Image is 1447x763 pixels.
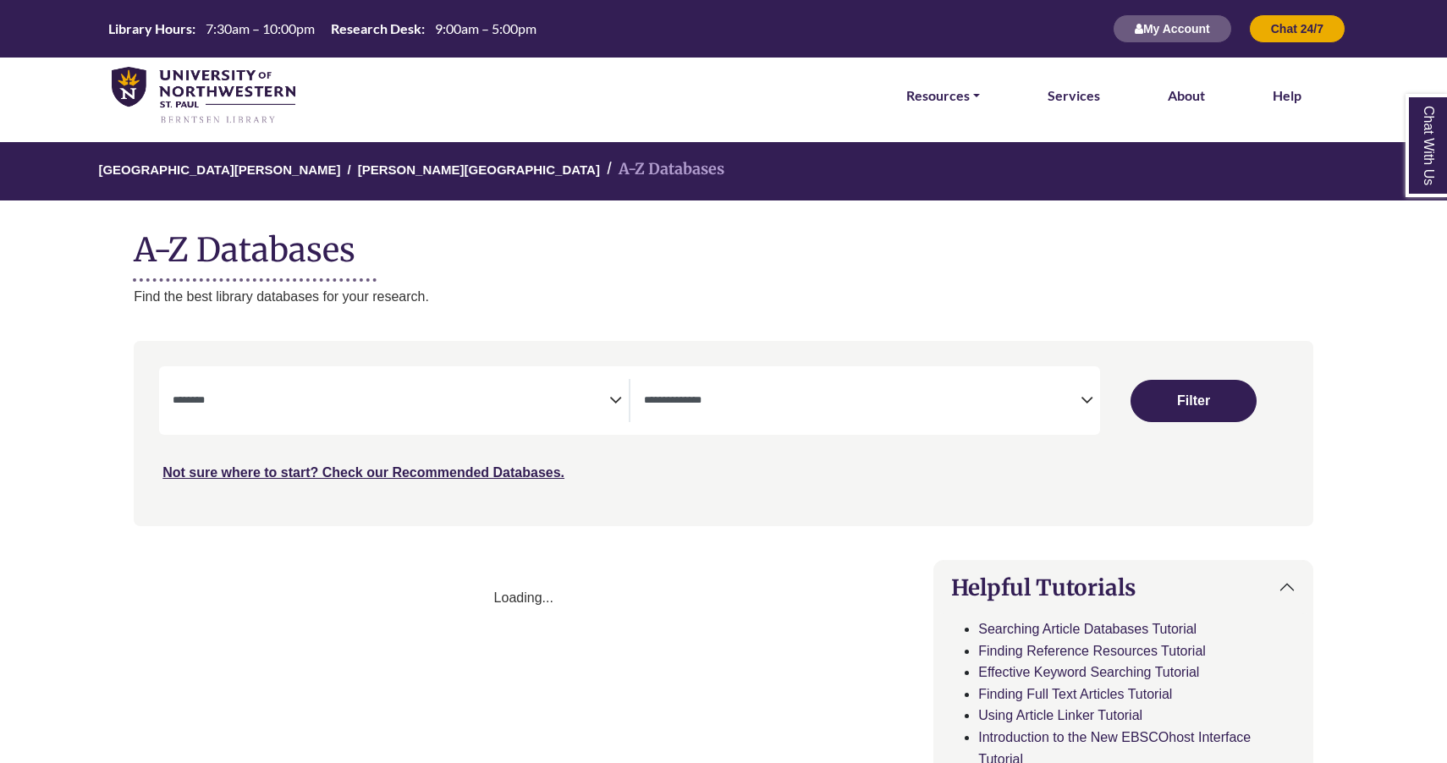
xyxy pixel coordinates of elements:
a: Help [1273,85,1301,107]
p: Find the best library databases for your research. [134,286,1313,308]
a: Finding Full Text Articles Tutorial [978,687,1172,701]
a: Chat 24/7 [1249,21,1345,36]
span: 7:30am – 10:00pm [206,20,315,36]
a: Not sure where to start? Check our Recommended Databases. [162,465,564,480]
a: Hours Today [102,19,543,39]
a: Finding Reference Resources Tutorial [978,644,1206,658]
a: [PERSON_NAME][GEOGRAPHIC_DATA] [358,160,600,177]
th: Research Desk: [324,19,426,37]
span: 9:00am – 5:00pm [435,20,536,36]
textarea: Filter [173,395,609,409]
a: [GEOGRAPHIC_DATA][PERSON_NAME] [98,160,340,177]
a: Resources [906,85,980,107]
button: Chat 24/7 [1249,14,1345,43]
a: Using Article Linker Tutorial [978,708,1142,722]
a: My Account [1113,21,1232,36]
button: Helpful Tutorials [934,561,1312,614]
div: Loading... [134,587,913,609]
a: About [1168,85,1205,107]
h1: A-Z Databases [134,217,1313,269]
table: Hours Today [102,19,543,36]
button: My Account [1113,14,1232,43]
a: Searching Article Databases Tutorial [978,622,1197,636]
a: Services [1048,85,1100,107]
img: library_home [112,67,295,125]
li: A-Z Databases [600,157,724,182]
th: Library Hours: [102,19,196,37]
textarea: Filter [644,395,1081,409]
button: Submit for Search Results [1131,380,1257,422]
nav: Search filters [134,341,1313,525]
nav: breadcrumb [134,142,1313,200]
a: Effective Keyword Searching Tutorial [978,665,1199,679]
